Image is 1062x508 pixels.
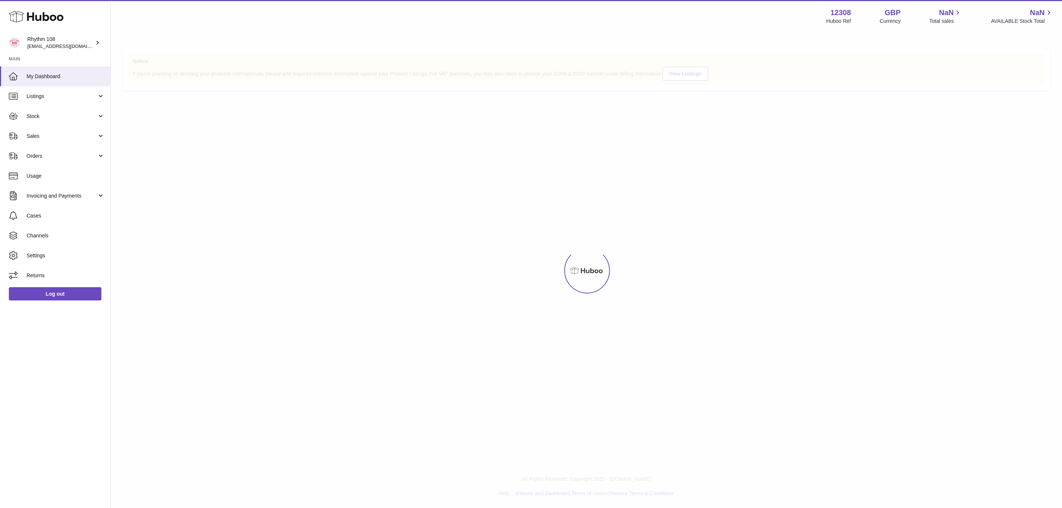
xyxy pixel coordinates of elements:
[27,212,105,219] span: Cases
[880,18,901,25] div: Currency
[27,192,97,199] span: Invoicing and Payments
[27,173,105,180] span: Usage
[939,8,954,18] span: NaN
[27,93,97,100] span: Listings
[826,18,851,25] div: Huboo Ref
[830,8,851,18] strong: 12308
[929,18,962,25] span: Total sales
[27,272,105,279] span: Returns
[991,8,1053,25] a: NaN AVAILABLE Stock Total
[27,133,97,140] span: Sales
[27,252,105,259] span: Settings
[9,287,101,300] a: Log out
[1030,8,1045,18] span: NaN
[929,8,962,25] a: NaN Total sales
[27,113,97,120] span: Stock
[991,18,1053,25] span: AVAILABLE Stock Total
[27,153,97,160] span: Orders
[27,36,94,50] div: Rhythm 108
[27,43,108,49] span: [EMAIL_ADDRESS][DOMAIN_NAME]
[9,37,20,48] img: orders@rhythm108.com
[885,8,900,18] strong: GBP
[27,232,105,239] span: Channels
[27,73,105,80] span: My Dashboard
